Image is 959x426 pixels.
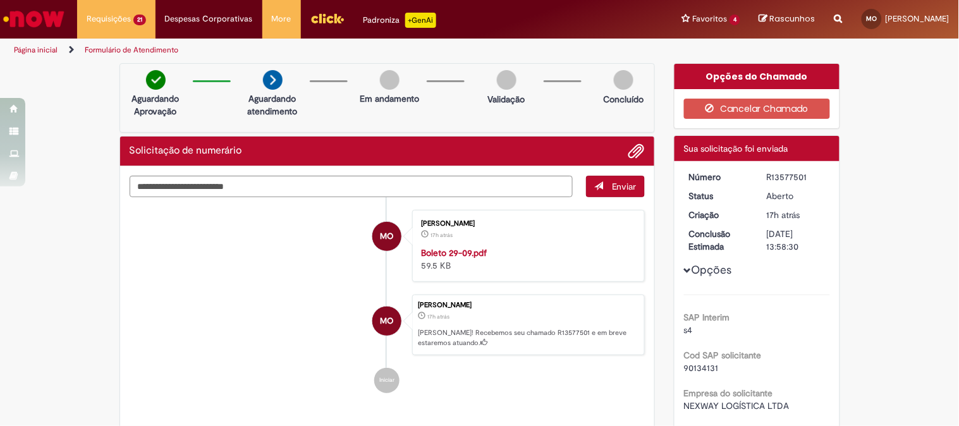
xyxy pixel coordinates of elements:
div: Maiara Cristina Do Nascimento Romao De Oliveira [372,222,401,251]
img: ServiceNow [1,6,66,32]
p: Aguardando atendimento [242,92,303,118]
dt: Número [680,171,757,183]
span: [PERSON_NAME] [886,13,950,24]
dt: Criação [680,209,757,221]
span: 21 [133,15,146,25]
span: Rascunhos [770,13,815,25]
p: +GenAi [405,13,436,28]
p: [PERSON_NAME]! Recebemos seu chamado R13577501 e em breve estaremos atuando. [418,328,638,348]
p: Concluído [603,93,644,106]
time: 29/09/2025 14:58:26 [427,313,449,320]
div: 59.5 KB [421,246,632,272]
img: click_logo_yellow_360x200.png [310,9,345,28]
p: Em andamento [360,92,419,105]
p: Validação [488,93,525,106]
span: 17h atrás [427,313,449,320]
img: arrow-next.png [263,70,283,90]
span: MO [381,306,394,336]
time: 29/09/2025 14:58:26 [767,209,800,221]
img: img-circle-grey.png [614,70,633,90]
div: Aberto [767,190,826,202]
span: NEXWAY LOGÍSTICA LTDA [684,400,790,411]
time: 29/09/2025 14:58:09 [431,231,453,239]
b: Cod SAP solicitante [684,350,762,361]
div: [DATE] 13:58:30 [767,228,826,253]
dt: Status [680,190,757,202]
div: [PERSON_NAME] [418,301,638,309]
span: 17h atrás [767,209,800,221]
button: Adicionar anexos [628,143,645,159]
h2: Solicitação de numerário Histórico de tíquete [130,145,242,157]
div: Maiara Cristina Do Nascimento Romao De Oliveira [372,307,401,336]
a: Formulário de Atendimento [85,45,178,55]
a: Página inicial [14,45,58,55]
p: Aguardando Aprovação [125,92,186,118]
span: Favoritos [692,13,727,25]
button: Enviar [586,176,645,197]
span: 90134131 [684,362,719,374]
div: [PERSON_NAME] [421,220,632,228]
span: Requisições [87,13,131,25]
span: Despesas Corporativas [165,13,253,25]
span: 4 [730,15,740,25]
b: SAP Interim [684,312,730,323]
img: check-circle-green.png [146,70,166,90]
span: 17h atrás [431,231,453,239]
div: 29/09/2025 14:58:26 [767,209,826,221]
span: s4 [684,324,693,336]
b: Empresa do solicitante [684,387,773,399]
span: MO [867,15,877,23]
img: img-circle-grey.png [497,70,516,90]
button: Cancelar Chamado [684,99,830,119]
a: Boleto 29-09.pdf [421,247,487,259]
div: Padroniza [363,13,436,28]
img: img-circle-grey.png [380,70,400,90]
ul: Histórico de tíquete [130,197,645,406]
dt: Conclusão Estimada [680,228,757,253]
textarea: Digite sua mensagem aqui... [130,176,573,197]
div: R13577501 [767,171,826,183]
ul: Trilhas de página [9,39,630,62]
span: Sua solicitação foi enviada [684,143,788,154]
li: Maiara Cristina Do Nascimento Romao De Oliveira [130,295,645,355]
span: Enviar [612,181,637,192]
div: Opções do Chamado [675,64,840,89]
a: Rascunhos [759,13,815,25]
span: More [272,13,291,25]
span: MO [381,221,394,252]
